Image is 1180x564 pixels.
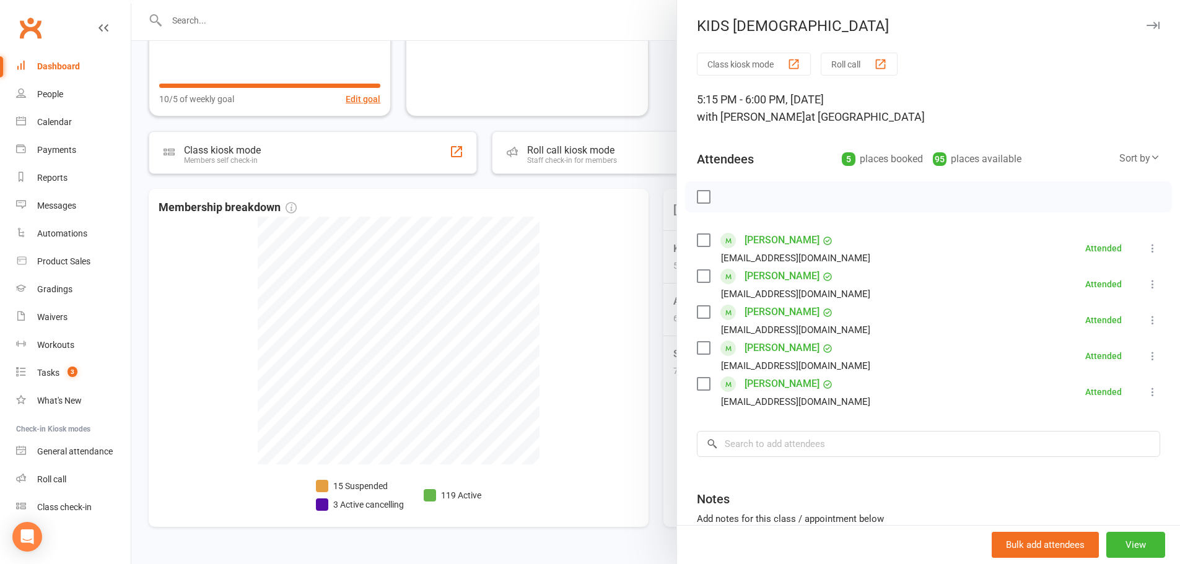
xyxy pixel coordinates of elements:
[697,511,1160,526] div: Add notes for this class / appointment below
[68,367,77,377] span: 3
[16,53,131,80] a: Dashboard
[16,331,131,359] a: Workouts
[37,368,59,378] div: Tasks
[1106,532,1165,558] button: View
[1085,280,1122,289] div: Attended
[1085,316,1122,324] div: Attended
[745,230,819,250] a: [PERSON_NAME]
[16,275,131,303] a: Gradings
[745,266,819,286] a: [PERSON_NAME]
[16,80,131,108] a: People
[697,91,1160,126] div: 5:15 PM - 6:00 PM, [DATE]
[745,374,819,394] a: [PERSON_NAME]
[821,53,898,76] button: Roll call
[16,136,131,164] a: Payments
[37,173,68,183] div: Reports
[37,474,66,484] div: Roll call
[1085,352,1122,360] div: Attended
[37,117,72,127] div: Calendar
[37,145,76,155] div: Payments
[37,61,80,71] div: Dashboard
[37,89,63,99] div: People
[1085,244,1122,253] div: Attended
[721,250,870,266] div: [EMAIL_ADDRESS][DOMAIN_NAME]
[37,502,92,512] div: Class check-in
[1119,150,1160,167] div: Sort by
[16,466,131,493] a: Roll call
[721,322,870,338] div: [EMAIL_ADDRESS][DOMAIN_NAME]
[721,394,870,410] div: [EMAIL_ADDRESS][DOMAIN_NAME]
[37,340,74,350] div: Workouts
[37,284,72,294] div: Gradings
[16,164,131,192] a: Reports
[842,152,855,166] div: 5
[933,150,1021,168] div: places available
[16,220,131,248] a: Automations
[16,192,131,220] a: Messages
[697,490,730,508] div: Notes
[12,522,42,552] div: Open Intercom Messenger
[992,532,1099,558] button: Bulk add attendees
[16,303,131,331] a: Waivers
[16,248,131,275] a: Product Sales
[805,110,925,123] span: at [GEOGRAPHIC_DATA]
[697,110,805,123] span: with [PERSON_NAME]
[37,396,82,406] div: What's New
[697,150,754,168] div: Attendees
[721,286,870,302] div: [EMAIL_ADDRESS][DOMAIN_NAME]
[1085,388,1122,396] div: Attended
[16,438,131,466] a: General attendance kiosk mode
[16,108,131,136] a: Calendar
[15,12,46,43] a: Clubworx
[37,256,90,266] div: Product Sales
[37,201,76,210] div: Messages
[37,228,87,238] div: Automations
[933,152,946,166] div: 95
[37,446,113,456] div: General attendance
[697,431,1160,457] input: Search to add attendees
[697,53,811,76] button: Class kiosk mode
[677,17,1180,35] div: KIDS [DEMOGRAPHIC_DATA]
[16,493,131,521] a: Class kiosk mode
[16,387,131,415] a: What's New
[37,312,68,322] div: Waivers
[721,358,870,374] div: [EMAIL_ADDRESS][DOMAIN_NAME]
[842,150,923,168] div: places booked
[16,359,131,387] a: Tasks 3
[745,302,819,322] a: [PERSON_NAME]
[745,338,819,358] a: [PERSON_NAME]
